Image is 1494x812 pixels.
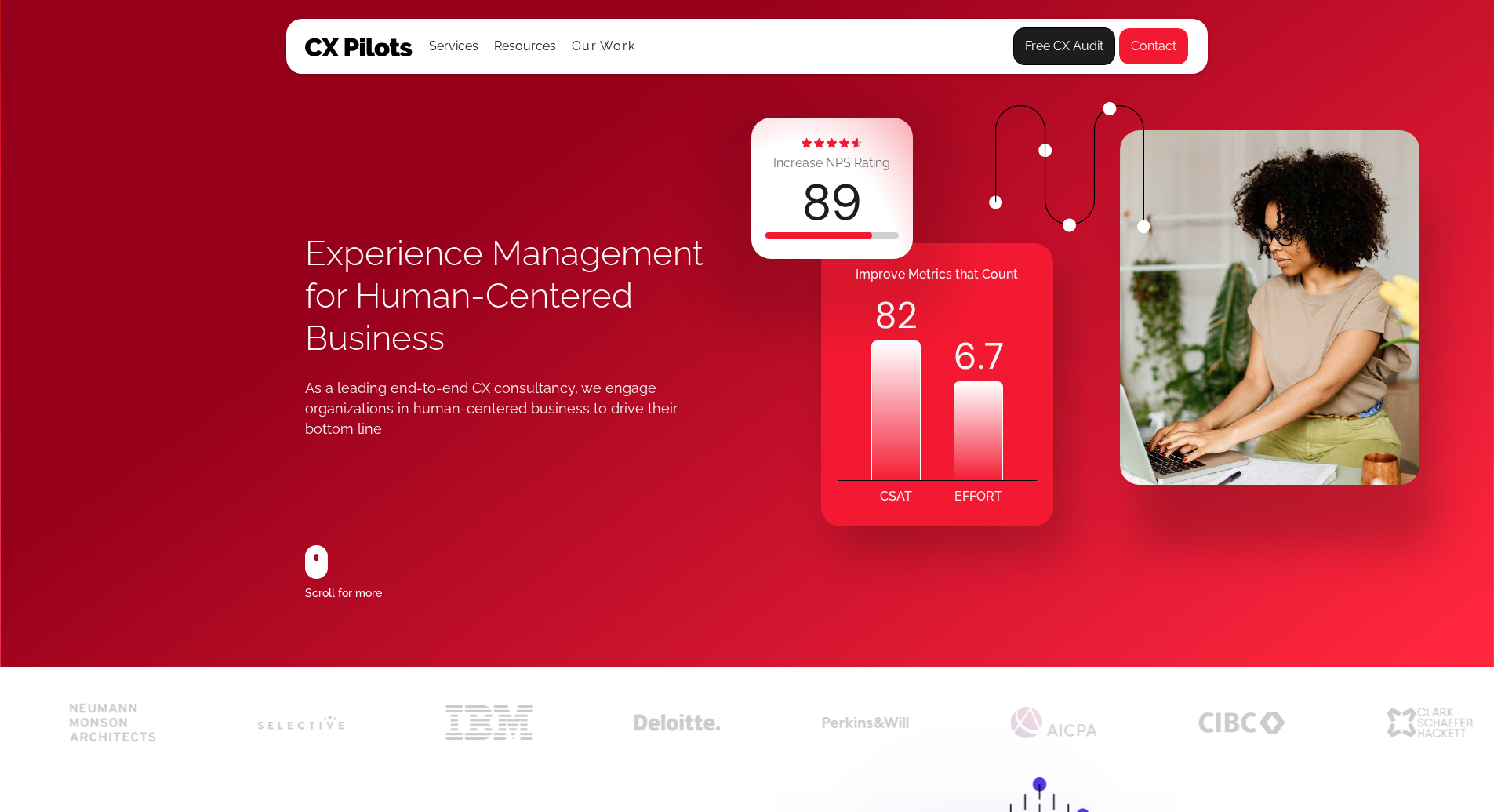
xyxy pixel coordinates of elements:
div: Resources [494,20,556,73]
img: perkins & will cx [823,716,909,728]
div: Resources [494,35,556,57]
img: cx for deloitte [634,714,721,730]
div: As a leading end-to-end CX consultancy, we engage organizations in human-centered business to dri... [305,378,710,439]
img: Customer experience CX for accounting firms CSH logo [1387,708,1474,737]
div: Improve Metrics that Count [821,259,1053,290]
div: 89 [802,178,862,228]
div: CSAT [880,481,912,512]
a: Our Work [572,39,635,53]
img: cx for ibm logo [446,705,533,739]
div: 82 [871,290,921,340]
div: Increase NPS Rating [773,152,890,174]
a: Contact [1118,27,1189,65]
img: Customer experience CX for banks CIBC logo [1199,711,1285,733]
code: 6 [954,331,977,381]
div: EFFORT [954,481,1002,512]
div: . [954,331,1003,381]
div: Services [429,35,478,57]
img: cx for selective insurance logo [258,716,344,730]
div: Services [429,20,478,73]
a: Free CX Audit [1013,27,1115,65]
h1: Experience Management for Human-Centered Business [305,232,747,359]
code: 7 [984,331,1004,381]
div: Scroll for more [305,582,382,604]
img: cx for neumann monson architects black logo [70,702,156,742]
